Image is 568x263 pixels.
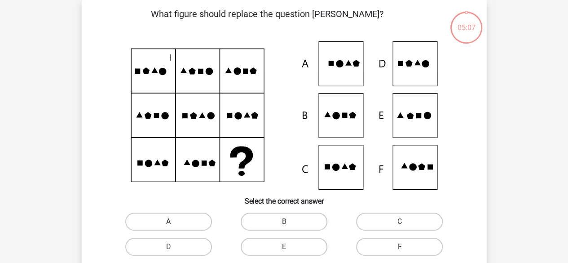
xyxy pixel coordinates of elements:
[356,238,443,256] label: F
[356,213,443,231] label: C
[241,213,327,231] label: B
[96,190,472,205] h6: Select the correct answer
[96,7,439,34] p: What figure should replace the question [PERSON_NAME]?
[125,238,212,256] label: D
[449,11,483,33] div: 05:07
[241,238,327,256] label: E
[125,213,212,231] label: A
